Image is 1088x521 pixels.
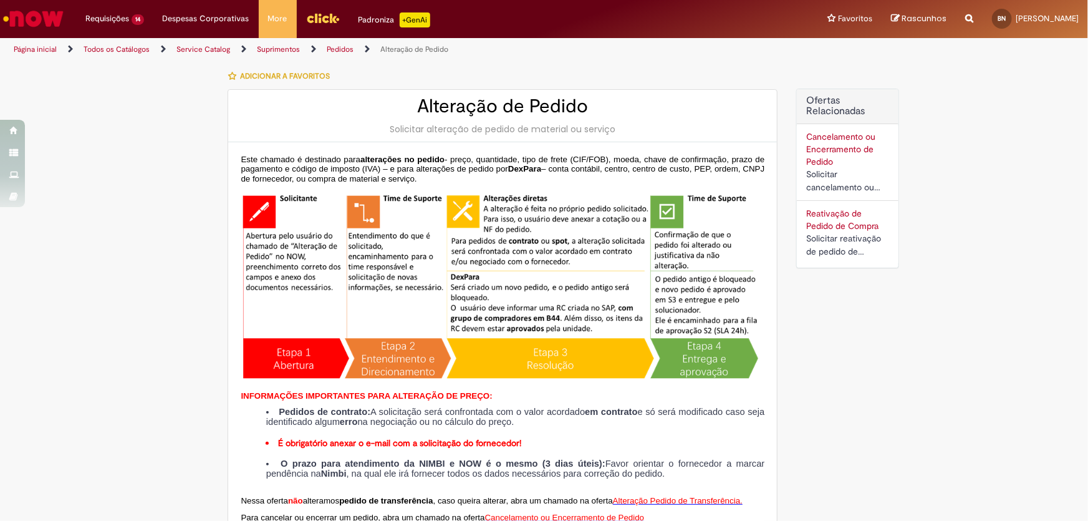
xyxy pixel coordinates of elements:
[84,44,150,54] a: Todos os Catálogos
[806,208,879,231] a: Reativação de Pedido de Compra
[278,437,521,449] strong: É obrigatório anexar o e-mail com a solicitação do fornecedor!
[9,38,716,61] ul: Trilhas de página
[266,459,765,479] li: Favor orientar o fornecedor a marcar pendência na , na qual ele irá fornecer todos os dados neces...
[241,155,764,174] span: - preço, quantidade, tipo de frete (CIF/FOB), moeda, chave de confirmação, prazo de pagamento e c...
[339,496,433,505] strong: pedido de transferência
[14,44,57,54] a: Página inicial
[257,44,300,54] a: Suprimentos
[327,44,354,54] a: Pedidos
[902,12,946,24] span: Rascunhos
[806,232,889,258] div: Solicitar reativação de pedido de compra cancelado ou bloqueado.
[268,12,287,25] span: More
[1,6,65,31] img: ServiceNow
[998,14,1006,22] span: BN
[240,71,330,81] span: Adicionar a Favoritos
[400,12,430,27] p: +GenAi
[241,96,764,117] h2: Alteração de Pedido
[241,123,764,135] div: Solicitar alteração de pedido de material ou serviço
[241,496,288,505] span: Nessa oferta
[806,131,875,167] a: Cancelamento ou Encerramento de Pedido
[306,9,340,27] img: click_logo_yellow_360x200.png
[340,417,358,427] strong: erro
[85,12,129,25] span: Requisições
[838,12,872,25] span: Favoritos
[359,12,430,27] div: Padroniza
[288,496,303,505] span: não
[796,89,899,268] div: Ofertas Relacionadas
[508,164,541,173] span: DexPara
[891,13,946,25] a: Rascunhos
[241,155,360,164] span: Este chamado é destinado para
[303,496,613,505] span: alteramos , caso queira alterar, abra um chamado na oferta
[380,44,448,54] a: Alteração de Pedido
[241,391,492,401] span: INFORMAÇÕES IMPORTANTES PARA ALTERAÇÃO DE PREÇO:
[163,12,249,25] span: Despesas Corporativas
[321,469,347,479] strong: Nimbi
[279,407,370,417] strong: Pedidos de contrato:
[241,164,764,183] span: – conta contábil, centro, centro de custo, PEP, ordem, CNPJ de fornecedor, ou compra de material ...
[266,407,765,427] li: A solicitação será confrontada com o valor acordado e só será modificado caso seja identificado a...
[1016,13,1079,24] span: [PERSON_NAME]
[132,14,144,25] span: 14
[176,44,230,54] a: Service Catalog
[806,168,889,194] div: Solicitar cancelamento ou encerramento de Pedido.
[228,63,337,89] button: Adicionar a Favoritos
[613,495,741,505] a: Alteração Pedido de Transferência
[613,496,741,505] span: Alteração Pedido de Transferência
[360,155,445,164] span: alterações no pedido
[740,496,743,505] span: .
[281,459,605,469] strong: O prazo para atendimento da NIMBI e NOW é o mesmo (3 dias úteis):
[585,407,637,417] strong: em contrato
[806,95,889,117] h2: Ofertas Relacionadas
